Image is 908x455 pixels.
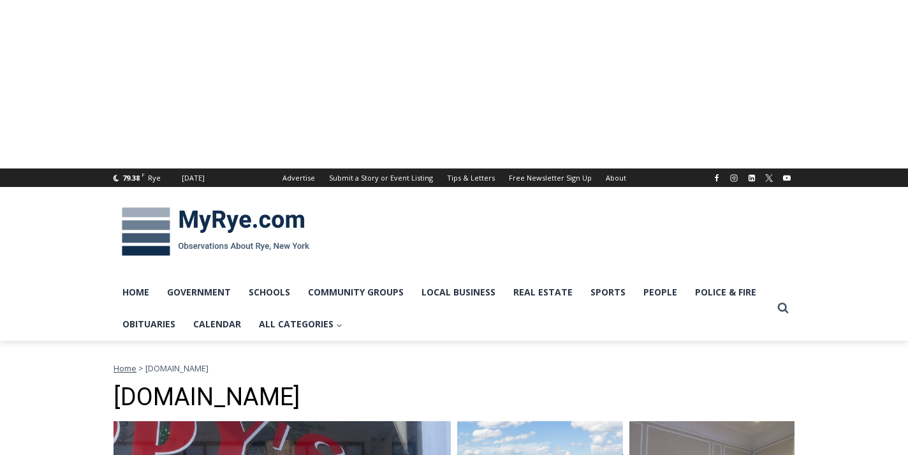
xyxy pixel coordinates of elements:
[184,308,250,340] a: Calendar
[113,276,772,341] nav: Primary Navigation
[440,168,502,187] a: Tips & Letters
[634,276,686,308] a: People
[299,276,413,308] a: Community Groups
[138,362,143,374] span: >
[113,198,318,265] img: MyRye.com
[772,297,794,320] button: View Search Form
[142,171,145,178] span: F
[113,276,158,308] a: Home
[761,170,777,186] a: X
[259,317,342,331] span: All Categories
[113,362,136,374] a: Home
[322,168,440,187] a: Submit a Story or Event Listing
[779,170,794,186] a: YouTube
[726,170,742,186] a: Instagram
[158,276,240,308] a: Government
[240,276,299,308] a: Schools
[275,168,633,187] nav: Secondary Navigation
[113,308,184,340] a: Obituaries
[113,383,794,412] h1: [DOMAIN_NAME]
[599,168,633,187] a: About
[744,170,759,186] a: Linkedin
[250,308,351,340] a: All Categories
[148,172,161,184] div: Rye
[686,276,765,308] a: Police & Fire
[504,276,582,308] a: Real Estate
[709,170,724,186] a: Facebook
[113,362,794,375] nav: Breadcrumbs
[502,168,599,187] a: Free Newsletter Sign Up
[122,173,140,183] span: 79.38
[145,362,209,374] span: [DOMAIN_NAME]
[182,172,205,184] div: [DATE]
[582,276,634,308] a: Sports
[275,168,322,187] a: Advertise
[413,276,504,308] a: Local Business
